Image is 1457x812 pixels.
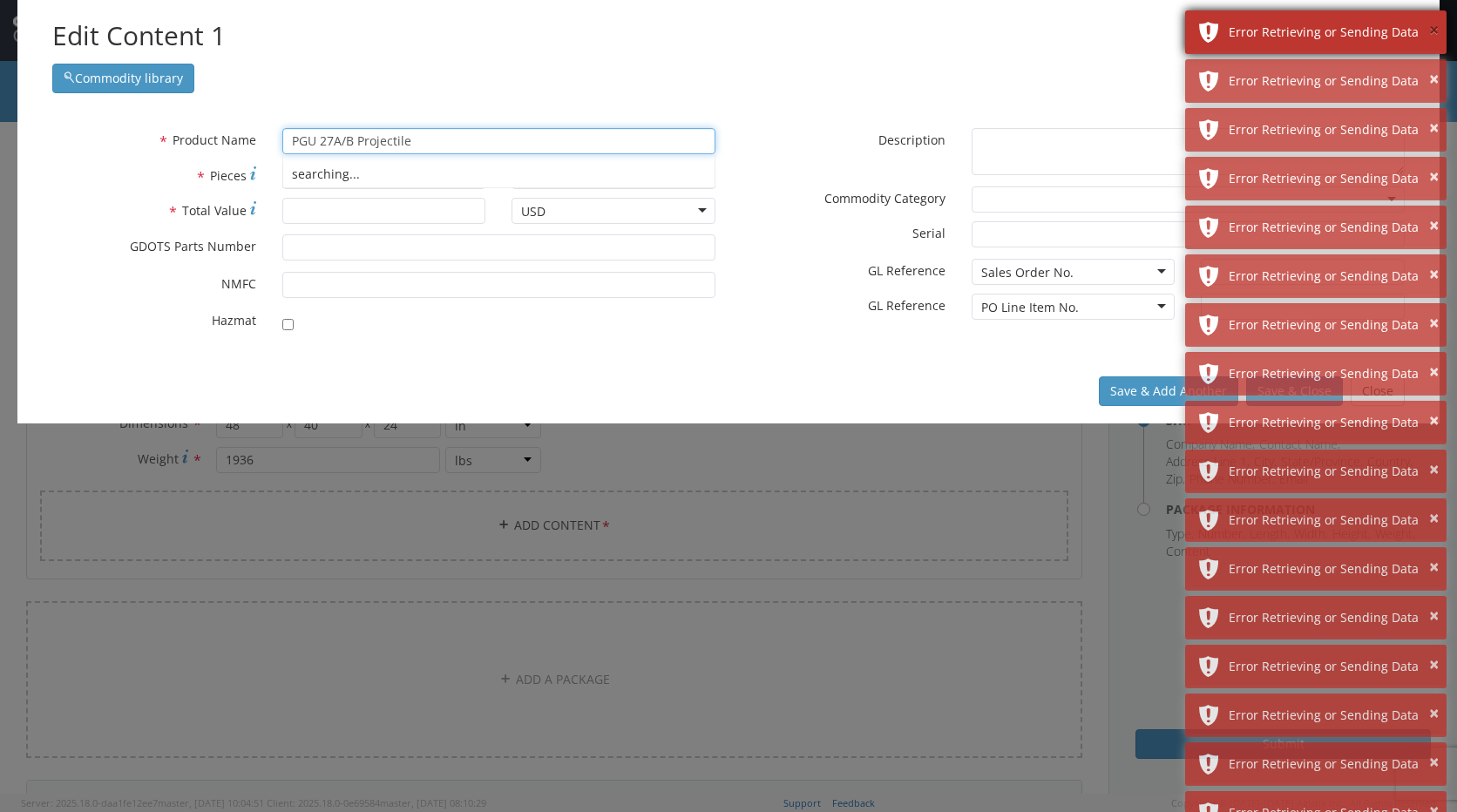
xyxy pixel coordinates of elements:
div: Error Retrieving or Sending Data [1229,609,1433,626]
div: Sales Order No. [981,264,1074,281]
div: searching... [283,161,715,187]
div: Error Retrieving or Sending Data [1229,755,1433,773]
button: × [1429,457,1439,483]
span: Product Name [173,132,256,148]
button: × [1429,67,1439,92]
span: GL Reference [868,262,945,279]
div: Error Retrieving or Sending Data [1229,658,1433,675]
div: Error Retrieving or Sending Data [1229,414,1433,431]
span: GL Reference [868,297,945,314]
span: Description [878,132,945,148]
div: Error Retrieving or Sending Data [1229,560,1433,578]
div: Error Retrieving or Sending Data [1229,365,1433,382]
span: Pieces [210,167,247,184]
button: × [1429,750,1439,775]
button: × [1429,506,1439,531]
button: × [1429,653,1439,678]
span: NMFC [221,275,256,292]
span: Serial [912,225,945,241]
button: × [1429,262,1439,288]
button: × [1429,311,1439,336]
div: Error Retrieving or Sending Data [1229,316,1433,334]
button: × [1429,604,1439,629]
button: Commodity library [52,64,194,93]
button: × [1429,18,1439,44]
div: Error Retrieving or Sending Data [1229,267,1433,285]
div: Error Retrieving or Sending Data [1229,72,1433,90]
span: GDOTS Parts Number [130,238,256,254]
div: USD [521,203,546,220]
div: Error Retrieving or Sending Data [1229,219,1433,236]
div: PO Line Item No. [981,299,1079,316]
button: × [1429,360,1439,385]
span: Commodity Category [824,190,945,206]
span: Total Value [182,202,247,219]
button: × [1429,116,1439,141]
button: Save & Add Another [1099,376,1238,406]
button: × [1429,555,1439,580]
span: Hazmat [212,312,256,328]
button: × [1429,409,1439,434]
button: × [1429,213,1439,239]
div: Error Retrieving or Sending Data [1229,511,1433,529]
button: × [1429,165,1439,190]
div: Error Retrieving or Sending Data [1229,707,1433,724]
div: Error Retrieving or Sending Data [1229,121,1433,139]
div: Error Retrieving or Sending Data [1229,170,1433,187]
div: Error Retrieving or Sending Data [1229,463,1433,480]
h2: Edit Content 1 [52,17,1405,55]
button: × [1429,701,1439,727]
div: Error Retrieving or Sending Data [1229,24,1433,41]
